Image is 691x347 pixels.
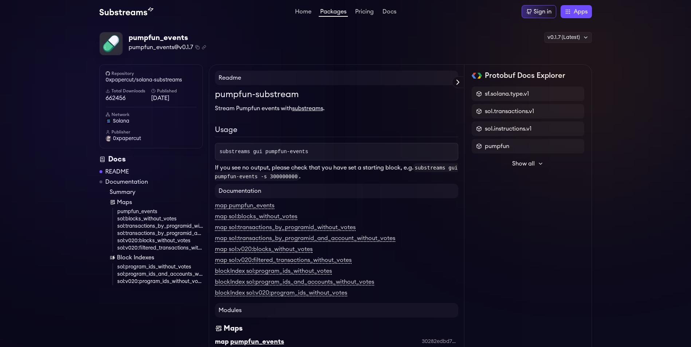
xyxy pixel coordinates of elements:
h4: Readme [215,71,458,85]
h2: Protobuf Docs Explorer [485,71,565,81]
a: sol:transactions_by_programid_and_account_without_votes [117,230,203,237]
h2: Usage [215,124,458,137]
div: Sign in [534,7,551,16]
span: pumpfun [485,142,509,151]
div: 30282edbd7addfe081170e3eb2c6de1539127a0a [422,338,458,345]
a: map sol:v020:filtered_transactions_without_votes [215,257,352,264]
a: map sol:transactions_by_programid_and_account_without_votes [215,235,395,242]
img: github [106,71,110,76]
img: User Avatar [106,136,111,141]
a: Packages [319,9,348,17]
code: substreams gui pumpfun-events -s 300000000 [215,163,458,181]
a: Pricing [354,9,375,16]
p: Stream Pumpfun events with . [215,104,458,113]
h6: Repository [106,71,197,76]
button: Copy package name and version [195,45,200,49]
h1: pumpfun-substream [215,88,458,101]
span: sol.instructions.v1 [485,124,531,133]
a: map sol:blocks_without_votes [215,214,297,220]
a: Docs [381,9,398,16]
a: 0xpapercut [106,135,197,142]
a: Sign in [522,5,556,18]
a: Documentation [105,178,148,186]
span: sf.solana.type.v1 [485,89,529,98]
img: solana [106,118,111,124]
a: 0xpapercut/solana-substreams [106,76,197,84]
img: Protobuf [472,73,482,79]
a: blockIndex sol:v020:program_ids_without_votes [215,290,347,296]
a: sol:program_ids_and_accounts_without_votes [117,271,203,278]
a: sol:transactions_by_programid_without_votes [117,223,203,230]
div: Maps [224,323,243,334]
a: Block Indexes [110,253,203,262]
a: sol:v020:filtered_transactions_without_votes [117,244,203,252]
h6: Total Downloads [106,88,151,94]
a: Maps [110,198,203,207]
a: substreams [292,105,323,111]
a: sol:program_ids_without_votes [117,263,203,271]
img: Map icon [110,199,115,205]
span: sol.transactions.v1 [485,107,534,116]
span: pumpfun_events@v0.1.7 [129,43,193,52]
div: Docs [99,154,203,164]
div: pumpfun_events [230,336,284,347]
a: sol:v020:program_ids_without_votes [117,278,203,285]
a: blockIndex sol:program_ids_and_accounts_without_votes [215,279,374,286]
a: solana [106,117,197,125]
img: Substream's logo [99,7,153,16]
a: sol:v020:blocks_without_votes [117,237,203,244]
a: Summary [110,188,203,196]
p: If you see no output, please check that you have set a starting block, e.g. . [215,163,458,181]
div: pumpfun_events [129,33,206,43]
a: README [105,167,129,176]
a: sol:blocks_without_votes [117,215,203,223]
span: [DATE] [151,94,197,103]
span: solana [113,117,129,125]
button: Show all [472,156,584,171]
h4: Documentation [215,184,458,198]
div: map [215,336,229,347]
h6: Network [106,112,197,117]
a: pumpfun_events [117,208,203,215]
span: Show all [512,159,535,168]
span: 662456 [106,94,151,103]
h4: Modules [215,303,458,318]
span: substreams gui pumpfun-events [220,149,309,155]
h6: Published [151,88,197,94]
button: Copy .spkg link to clipboard [202,45,206,49]
a: map sol:v020:blocks_without_votes [215,246,313,253]
span: 0xpapercut [113,135,141,142]
a: blockIndex sol:program_ids_without_votes [215,268,332,275]
img: Package Logo [100,32,122,55]
a: map pumpfun_events [215,203,274,209]
img: Maps icon [215,323,222,334]
div: v0.1.7 (Latest) [544,32,592,43]
a: map sol:transactions_by_programid_without_votes [215,224,356,231]
span: Apps [574,7,588,16]
img: Block Index icon [110,255,115,260]
h6: Publisher [106,129,197,135]
a: Home [294,9,313,16]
